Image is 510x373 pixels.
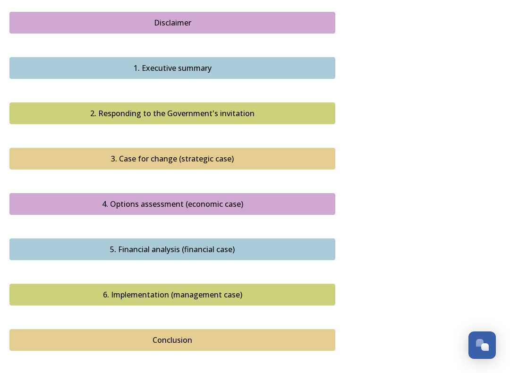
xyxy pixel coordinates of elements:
button: 1. Executive summary [9,57,335,79]
button: 3. Case for change (strategic case) [9,148,335,170]
div: 1. Executive summary [15,62,330,74]
button: Conclusion [9,329,335,351]
div: Disclaimer [15,17,330,28]
button: 5. Financial analysis (financial case) [9,238,335,260]
div: 6. Implementation (management case) [15,289,330,300]
div: 5. Financial analysis (financial case) [15,244,330,255]
button: Open Chat [468,331,496,359]
button: Disclaimer [9,12,335,34]
button: 6. Implementation (management case) [9,284,335,305]
div: 3. Case for change (strategic case) [15,153,330,164]
button: 2. Responding to the Government's invitation [9,102,335,124]
div: 4. Options assessment (economic case) [15,198,330,210]
div: 2. Responding to the Government's invitation [15,108,330,119]
div: Conclusion [15,334,330,346]
button: 4. Options assessment (economic case) [9,193,335,215]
